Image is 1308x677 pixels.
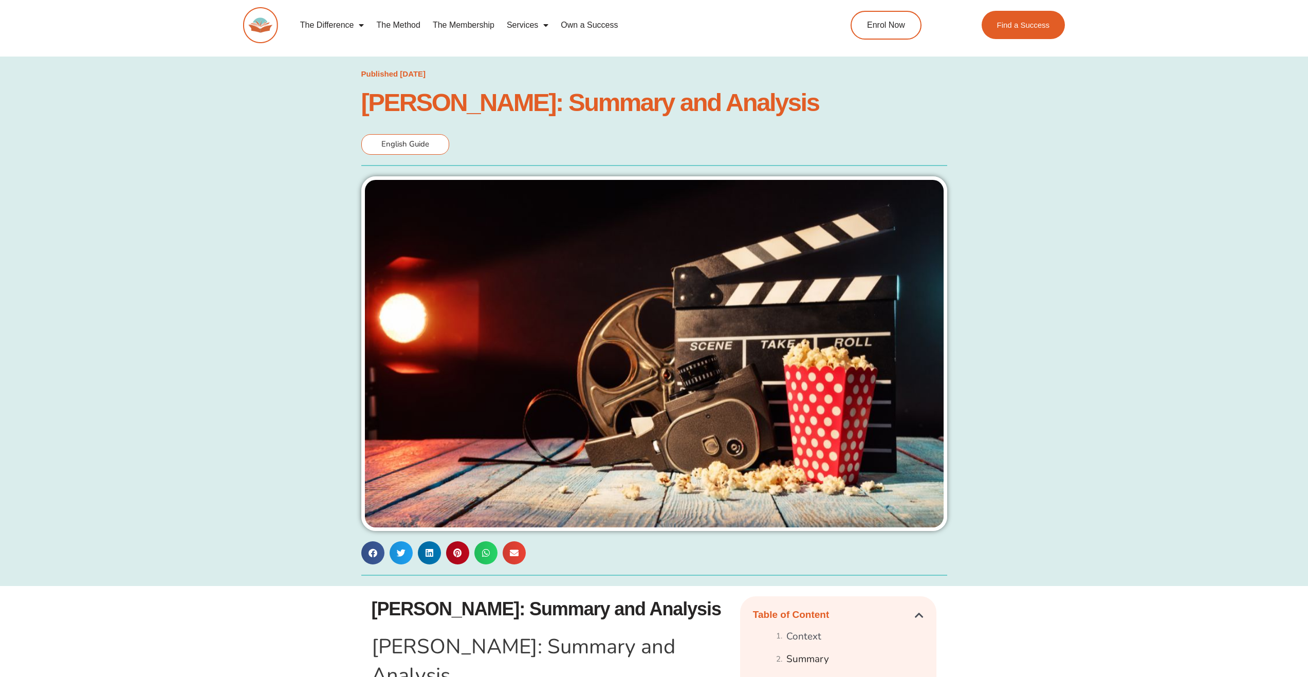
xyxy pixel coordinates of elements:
[361,91,947,114] h1: [PERSON_NAME]: Summary and Analysis
[753,609,915,621] h4: Table of Content
[446,541,469,564] div: Share on pinterest
[390,541,413,564] div: Share on twitter
[555,13,624,37] a: Own a Success
[372,596,730,622] h1: [PERSON_NAME]: Summary and Analysis
[361,69,398,78] span: Published
[915,610,924,620] div: Close table of contents
[361,67,426,81] a: Published [DATE]
[294,13,804,37] nav: Menu
[474,541,498,564] div: Share on whatsapp
[361,541,384,564] div: Share on facebook
[370,13,426,37] a: The Method
[294,13,371,37] a: The Difference
[361,176,947,531] img: eng guide
[982,11,1065,39] a: Find a Success
[997,21,1050,29] span: Find a Success
[381,139,429,149] span: English Guide
[427,13,501,37] a: The Membership
[851,11,922,40] a: Enrol Now
[786,650,829,668] a: Summary
[418,541,441,564] div: Share on linkedin
[867,21,905,29] span: Enrol Now
[786,628,821,646] a: Context
[400,69,426,78] time: [DATE]
[501,13,555,37] a: Services
[503,541,526,564] div: Share on email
